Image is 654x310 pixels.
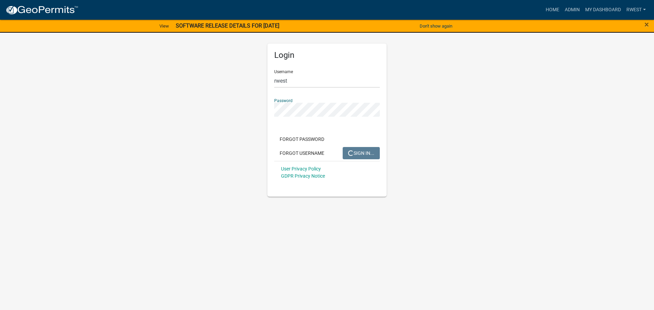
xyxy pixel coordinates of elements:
button: Close [644,20,649,29]
button: Forgot Password [274,133,330,145]
a: Home [543,3,562,16]
button: SIGN IN... [343,147,380,159]
a: GDPR Privacy Notice [281,173,325,179]
a: Admin [562,3,582,16]
strong: SOFTWARE RELEASE DETAILS FOR [DATE] [176,22,279,29]
a: User Privacy Policy [281,166,321,172]
a: My Dashboard [582,3,624,16]
h5: Login [274,50,380,60]
span: × [644,20,649,29]
button: Forgot Username [274,147,330,159]
button: Don't show again [417,20,455,32]
a: rwest [624,3,649,16]
a: View [157,20,172,32]
span: SIGN IN... [348,150,374,156]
